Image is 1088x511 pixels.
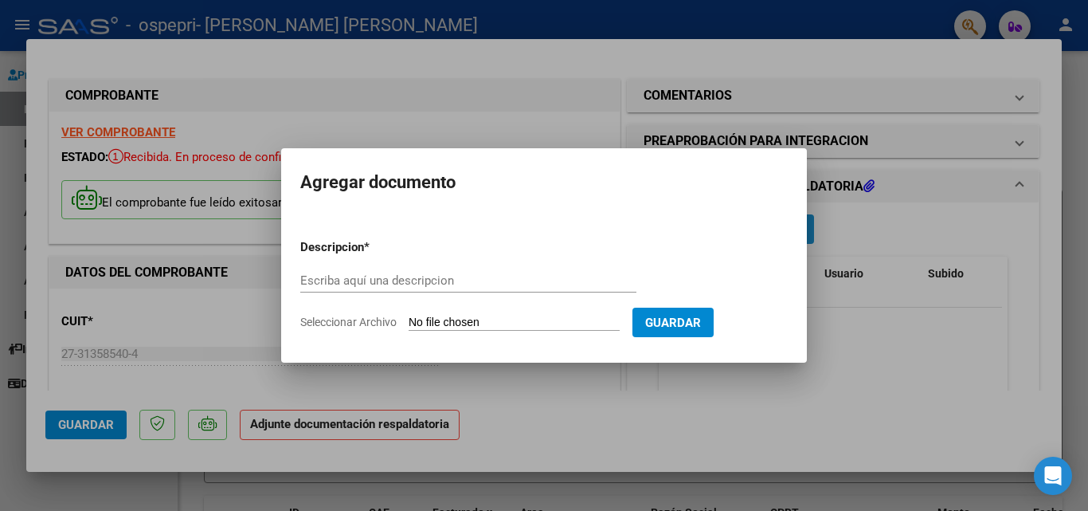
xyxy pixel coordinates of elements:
[645,316,701,330] span: Guardar
[300,316,397,328] span: Seleccionar Archivo
[1034,457,1072,495] div: Open Intercom Messenger
[632,308,714,337] button: Guardar
[300,238,447,257] p: Descripcion
[300,167,788,198] h2: Agregar documento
